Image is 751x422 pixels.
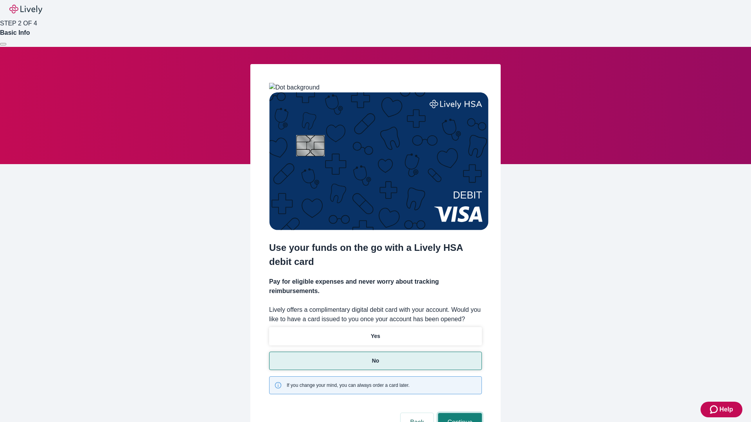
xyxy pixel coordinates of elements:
img: Lively [9,5,42,14]
button: Zendesk support iconHelp [701,402,742,417]
h4: Pay for eligible expenses and never worry about tracking reimbursements. [269,277,482,296]
img: Debit card [269,92,489,230]
label: Lively offers a complimentary digital debit card with your account. Would you like to have a card... [269,305,482,324]
span: If you change your mind, you can always order a card later. [287,382,410,389]
h2: Use your funds on the go with a Lively HSA debit card [269,241,482,269]
p: Yes [371,332,380,340]
button: No [269,352,482,370]
svg: Zendesk support icon [710,405,719,414]
button: Yes [269,327,482,345]
img: Dot background [269,83,320,92]
span: Help [719,405,733,414]
p: No [372,357,379,365]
